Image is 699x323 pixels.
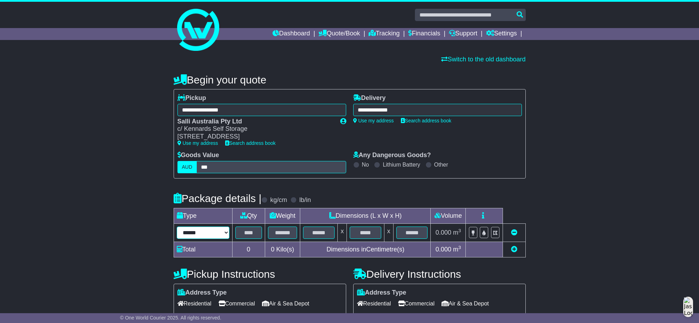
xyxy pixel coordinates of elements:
span: m [453,229,461,236]
td: Weight [265,208,300,223]
label: No [362,161,369,168]
span: Commercial [398,298,435,309]
label: Any Dangerous Goods? [353,152,431,159]
label: kg/cm [270,196,287,204]
h4: Package details | [174,193,262,204]
label: Address Type [357,289,406,297]
label: Pickup [177,94,206,102]
td: 0 [232,242,265,257]
label: Delivery [353,94,386,102]
span: 0.000 [436,229,451,236]
td: Dimensions in Centimetre(s) [300,242,431,257]
a: Add new item [511,246,517,253]
label: Other [434,161,448,168]
div: Salli Australia Pty Ltd [177,118,333,126]
a: Remove this item [511,229,517,236]
span: Residential [357,298,391,309]
span: Residential [177,298,211,309]
div: c/ Kennards Self Storage [177,125,333,133]
div: [STREET_ADDRESS] [177,133,333,141]
label: lb/in [299,196,311,204]
span: Air & Sea Depot [442,298,489,309]
td: x [338,223,347,242]
label: Lithium Battery [383,161,420,168]
span: Air & Sea Depot [262,298,309,309]
span: Commercial [219,298,255,309]
a: Switch to the old dashboard [441,56,525,63]
span: 0.000 [436,246,451,253]
a: Search address book [225,140,276,146]
label: AUD [177,161,197,173]
label: Address Type [177,289,227,297]
span: m [453,246,461,253]
sup: 3 [458,228,461,233]
td: Dimensions (L x W x H) [300,208,431,223]
td: Kilo(s) [265,242,300,257]
span: 0 [271,246,274,253]
td: x [384,223,393,242]
td: Volume [431,208,466,223]
td: Type [174,208,232,223]
h4: Pickup Instructions [174,268,346,280]
h4: Begin your quote [174,74,526,86]
span: © One World Courier 2025. All rights reserved. [120,315,221,321]
td: Qty [232,208,265,223]
a: Use my address [353,118,394,123]
sup: 3 [458,245,461,250]
td: Total [174,242,232,257]
a: Settings [486,28,517,40]
a: Use my address [177,140,218,146]
a: Search address book [401,118,451,123]
a: Support [449,28,477,40]
a: Financials [408,28,440,40]
a: Dashboard [273,28,310,40]
h4: Delivery Instructions [353,268,526,280]
label: Goods Value [177,152,219,159]
a: Quote/Book [318,28,360,40]
a: Tracking [369,28,399,40]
